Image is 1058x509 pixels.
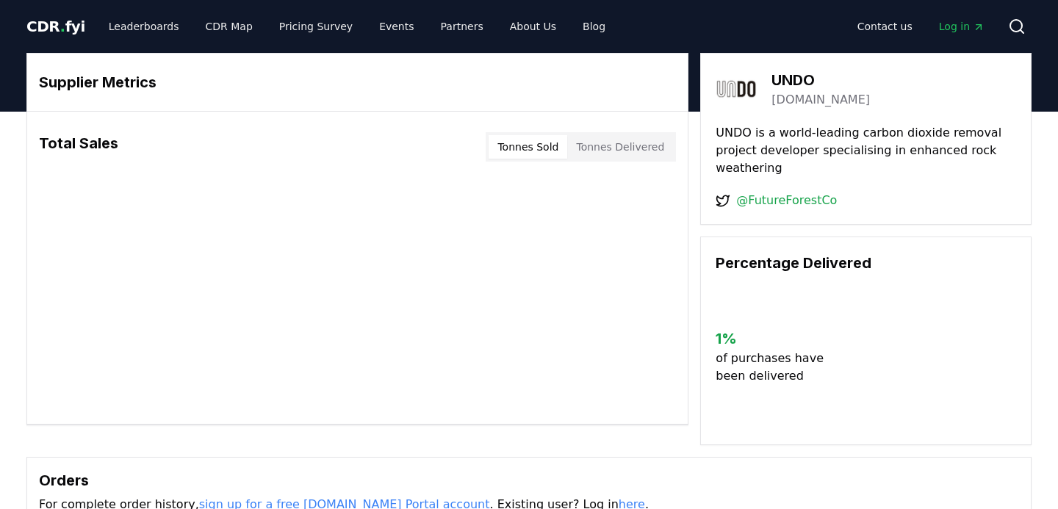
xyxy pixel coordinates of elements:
h3: Percentage Delivered [716,252,1016,274]
a: CDR.fyi [26,16,85,37]
a: Pricing Survey [267,13,364,40]
h3: UNDO [771,69,870,91]
a: CDR Map [194,13,264,40]
span: Log in [939,19,985,34]
a: Partners [429,13,495,40]
span: . [60,18,65,35]
a: Events [367,13,425,40]
h3: Supplier Metrics [39,71,676,93]
h3: 1 % [716,328,835,350]
a: Leaderboards [97,13,191,40]
button: Tonnes Delivered [567,135,673,159]
a: Log in [927,13,996,40]
img: UNDO-logo [716,68,757,109]
h3: Total Sales [39,132,118,162]
a: Contact us [846,13,924,40]
a: Blog [571,13,617,40]
button: Tonnes Sold [489,135,567,159]
p: of purchases have been delivered [716,350,835,385]
nav: Main [97,13,617,40]
span: CDR fyi [26,18,85,35]
a: @FutureForestCo [736,192,837,209]
a: About Us [498,13,568,40]
nav: Main [846,13,996,40]
p: UNDO is a world-leading carbon dioxide removal project developer specialising in enhanced rock we... [716,124,1016,177]
a: [DOMAIN_NAME] [771,91,870,109]
h3: Orders [39,469,1019,491]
